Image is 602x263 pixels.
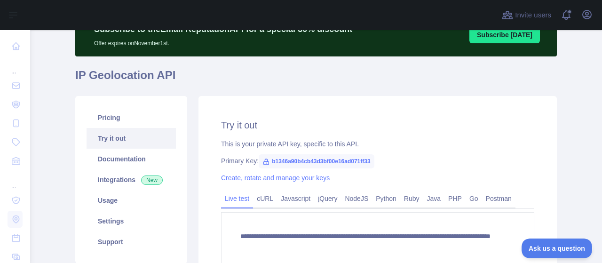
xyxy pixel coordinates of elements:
[466,191,482,206] a: Go
[423,191,445,206] a: Java
[87,231,176,252] a: Support
[75,68,557,90] h1: IP Geolocation API
[221,156,534,166] div: Primary Key:
[253,191,277,206] a: cURL
[87,211,176,231] a: Settings
[482,191,515,206] a: Postman
[372,191,400,206] a: Python
[87,149,176,169] a: Documentation
[469,26,540,43] button: Subscribe [DATE]
[522,239,593,258] iframe: Toggle Customer Support
[141,175,163,185] span: New
[87,128,176,149] a: Try it out
[87,107,176,128] a: Pricing
[221,174,330,182] a: Create, rotate and manage your keys
[259,154,374,168] span: b1346a90b4cb43d3bf00e16ad071ff33
[221,139,534,149] div: This is your private API key, specific to this API.
[221,191,253,206] a: Live test
[515,10,551,21] span: Invite users
[341,191,372,206] a: NodeJS
[8,56,23,75] div: ...
[400,191,423,206] a: Ruby
[277,191,314,206] a: Javascript
[444,191,466,206] a: PHP
[87,190,176,211] a: Usage
[8,171,23,190] div: ...
[94,36,352,47] p: Offer expires on November 1st.
[314,191,341,206] a: jQuery
[87,169,176,190] a: Integrations New
[221,119,534,132] h2: Try it out
[500,8,553,23] button: Invite users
